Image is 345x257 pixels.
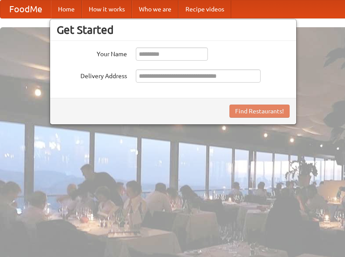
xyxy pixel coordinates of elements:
[229,105,290,118] button: Find Restaurants!
[132,0,178,18] a: Who we are
[57,23,290,36] h3: Get Started
[51,0,82,18] a: Home
[178,0,231,18] a: Recipe videos
[57,47,127,58] label: Your Name
[0,0,51,18] a: FoodMe
[82,0,132,18] a: How it works
[57,69,127,80] label: Delivery Address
